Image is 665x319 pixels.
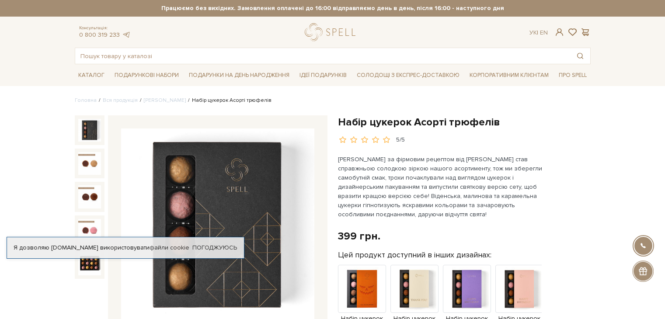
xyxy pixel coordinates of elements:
a: Подарунки на День народження [185,69,293,82]
img: Набір цукерок Асорті трюфелів [78,185,101,208]
h1: Набір цукерок Асорті трюфелів [338,115,591,129]
a: Подарункові набори [111,69,182,82]
a: [PERSON_NAME] [144,97,186,104]
img: Набір цукерок Асорті трюфелів [78,119,101,142]
img: Набір цукерок Асорті трюфелів [78,252,101,275]
div: 399 грн. [338,229,380,243]
img: Набір цукерок Асорті трюфелів [78,152,101,175]
a: Вся продукція [103,97,138,104]
button: Пошук товару у каталозі [570,48,590,64]
a: Солодощі з експрес-доставкою [353,68,463,83]
label: Цей продукт доступний в інших дизайнах: [338,250,491,260]
a: telegram [122,31,131,38]
a: 0 800 319 233 [79,31,120,38]
img: Продукт [390,265,439,313]
span: Консультація: [79,25,131,31]
p: [PERSON_NAME] за фірмовим рецептом від [PERSON_NAME] став справжньою солодкою зіркою нашого асорт... [338,155,543,219]
img: Продукт [495,265,543,313]
a: Про Spell [555,69,590,82]
a: файли cookie [150,244,189,251]
input: Пошук товару у каталозі [75,48,570,64]
span: | [537,29,538,36]
div: Я дозволяю [DOMAIN_NAME] використовувати [7,244,244,252]
a: Каталог [75,69,108,82]
div: 5/5 [396,136,405,144]
strong: Працюємо без вихідних. Замовлення оплачені до 16:00 відправляємо день в день, після 16:00 - насту... [75,4,591,12]
div: Ук [529,29,548,37]
img: Продукт [338,265,386,313]
img: Набір цукерок Асорті трюфелів [78,219,101,242]
a: Ідеї подарунків [296,69,350,82]
a: logo [305,23,359,41]
a: Корпоративним клієнтам [466,69,552,82]
img: Продукт [443,265,491,313]
a: Головна [75,97,97,104]
a: En [540,29,548,36]
li: Набір цукерок Асорті трюфелів [186,97,272,104]
a: Погоджуюсь [192,244,237,252]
